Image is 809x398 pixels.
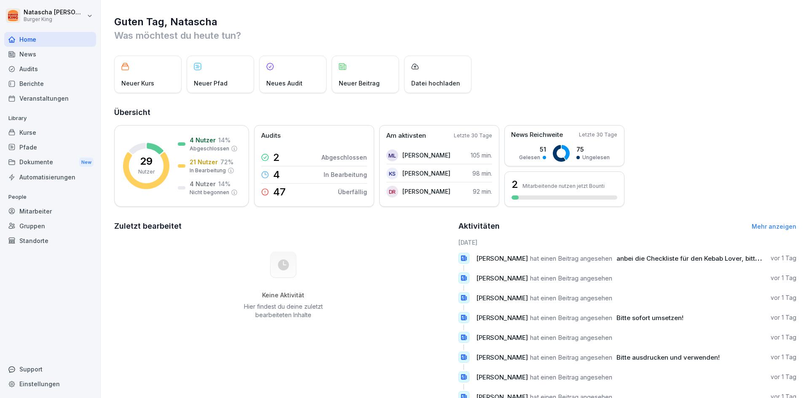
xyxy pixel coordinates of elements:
p: People [4,190,96,204]
p: Neuer Beitrag [339,79,380,88]
span: [PERSON_NAME] [476,314,528,322]
p: vor 1 Tag [771,274,796,282]
p: 105 min. [471,151,492,160]
p: 4 [273,170,280,180]
span: hat einen Beitrag angesehen [530,294,612,302]
p: News Reichweite [511,130,563,140]
span: hat einen Beitrag angesehen [530,334,612,342]
a: Einstellungen [4,377,96,391]
p: 47 [273,187,286,197]
p: [PERSON_NAME] [402,187,450,196]
div: DR [386,186,398,198]
span: hat einen Beitrag angesehen [530,314,612,322]
div: KS [386,168,398,179]
p: vor 1 Tag [771,373,796,381]
p: Burger King [24,16,85,22]
p: vor 1 Tag [771,353,796,361]
p: 92 min. [473,187,492,196]
h3: 2 [512,177,518,192]
span: hat einen Beitrag angesehen [530,274,612,282]
span: hat einen Beitrag angesehen [530,254,612,262]
p: Was möchtest du heute tun? [114,29,796,42]
div: Pfade [4,140,96,155]
h2: Zuletzt bearbeitet [114,220,453,232]
p: Überfällig [338,187,367,196]
h2: Übersicht [114,107,796,118]
span: hat einen Beitrag angesehen [530,373,612,381]
p: In Bearbeitung [324,170,367,179]
p: 29 [140,156,153,166]
p: [PERSON_NAME] [402,151,450,160]
span: hat einen Beitrag angesehen [530,353,612,361]
p: 4 Nutzer [190,179,216,188]
a: Mehr anzeigen [752,223,796,230]
p: Neuer Pfad [194,79,228,88]
a: Kurse [4,125,96,140]
p: 75 [576,145,610,154]
p: Library [4,112,96,125]
span: [PERSON_NAME] [476,373,528,381]
span: [PERSON_NAME] [476,254,528,262]
h1: Guten Tag, Natascha [114,15,796,29]
h2: Aktivitäten [458,220,500,232]
p: Abgeschlossen [321,153,367,162]
a: Mitarbeiter [4,204,96,219]
p: Am aktivsten [386,131,426,141]
p: vor 1 Tag [771,333,796,342]
p: Hier findest du deine zuletzt bearbeiteten Inhalte [241,302,326,319]
span: Bitte ausdrucken und verwenden! [616,353,720,361]
span: [PERSON_NAME] [476,294,528,302]
p: vor 1 Tag [771,254,796,262]
p: [PERSON_NAME] [402,169,450,178]
p: vor 1 Tag [771,313,796,322]
p: Nicht begonnen [190,189,229,196]
a: Automatisierungen [4,170,96,184]
div: New [79,158,94,167]
a: News [4,47,96,61]
a: Berichte [4,76,96,91]
p: 4 Nutzer [190,136,216,144]
h5: Keine Aktivität [241,291,326,299]
p: Mitarbeitende nutzen jetzt Bounti [522,183,605,189]
p: Nutzer [138,168,155,176]
a: DokumenteNew [4,155,96,170]
p: In Bearbeitung [190,167,226,174]
p: Abgeschlossen [190,145,229,152]
p: Letzte 30 Tage [454,132,492,139]
p: 14 % [218,136,230,144]
p: 51 [519,145,546,154]
a: Gruppen [4,219,96,233]
p: 72 % [220,158,233,166]
span: [PERSON_NAME] [476,274,528,282]
a: Audits [4,61,96,76]
a: Veranstaltungen [4,91,96,106]
p: Ungelesen [582,154,610,161]
span: [PERSON_NAME] [476,334,528,342]
p: Neuer Kurs [121,79,154,88]
span: [PERSON_NAME] [476,353,528,361]
span: Bitte sofort umsetzen! [616,314,683,322]
p: Neues Audit [266,79,303,88]
a: Standorte [4,233,96,248]
div: ML [386,150,398,161]
h6: [DATE] [458,238,797,247]
p: 2 [273,152,280,163]
p: Letzte 30 Tage [579,131,617,139]
div: Dokumente [4,155,96,170]
p: 21 Nutzer [190,158,218,166]
p: Audits [261,131,281,141]
a: Home [4,32,96,47]
div: Support [4,362,96,377]
p: Gelesen [519,154,540,161]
